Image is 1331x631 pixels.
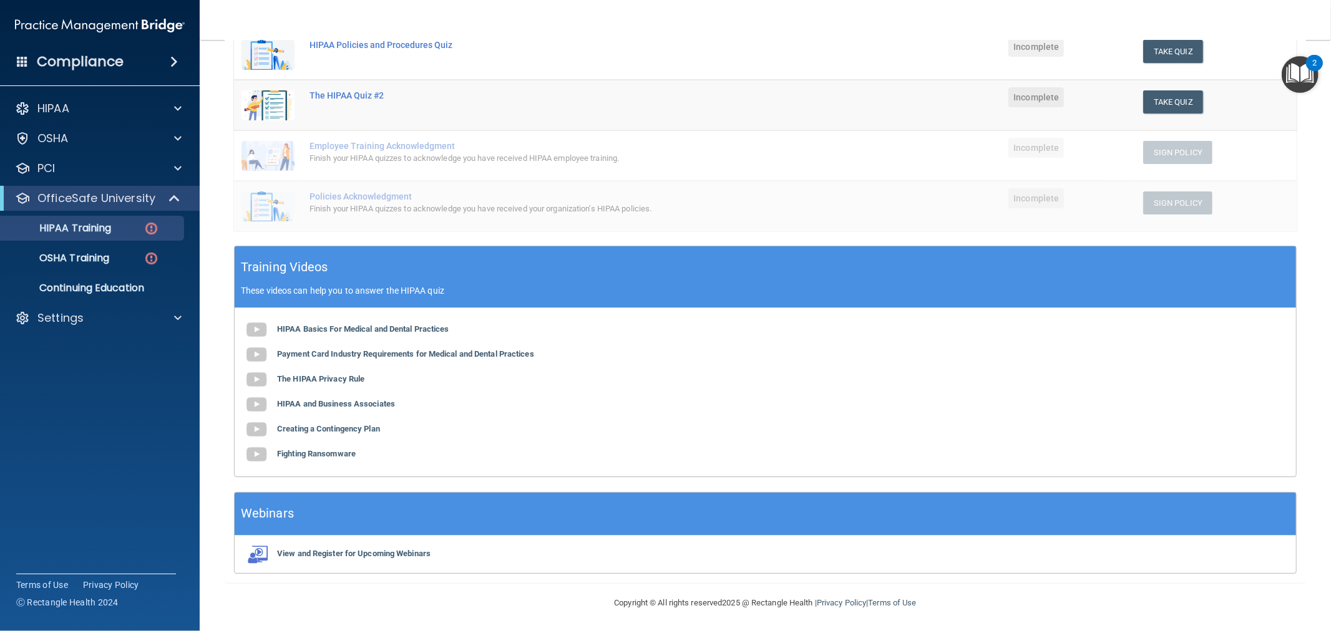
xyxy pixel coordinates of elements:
[244,367,269,392] img: gray_youtube_icon.38fcd6cc.png
[1143,191,1212,214] button: Sign Policy
[277,349,534,359] b: Payment Card Industry Requirements for Medical and Dental Practices
[1008,37,1064,57] span: Incomplete
[1312,63,1317,79] div: 2
[144,221,159,236] img: danger-circle.6113f641.png
[277,374,364,383] b: The HIPAA Privacy Rule
[277,399,395,408] b: HIPAA and Business Associates
[15,131,182,146] a: OSHA
[277,424,380,433] b: Creating a Contingency Plan
[310,201,835,216] div: Finish your HIPAA quizzes to acknowledge you have received your organization’s HIPAA policies.
[15,191,181,206] a: OfficeSafe University
[15,161,182,176] a: PCI
[16,596,119,609] span: Ⓒ Rectangle Health 2024
[244,392,269,417] img: gray_youtube_icon.38fcd6cc.png
[1143,40,1203,63] button: Take Quiz
[8,282,178,294] p: Continuing Education
[277,549,431,558] b: View and Register for Upcoming Webinars
[83,579,139,591] a: Privacy Policy
[244,342,269,367] img: gray_youtube_icon.38fcd6cc.png
[241,503,294,524] h5: Webinars
[817,598,866,607] a: Privacy Policy
[15,13,185,38] img: PMB logo
[244,317,269,342] img: gray_youtube_icon.38fcd6cc.png
[16,579,68,591] a: Terms of Use
[15,311,182,325] a: Settings
[1143,141,1212,164] button: Sign Policy
[144,251,159,266] img: danger-circle.6113f641.png
[244,442,269,467] img: gray_youtube_icon.38fcd6cc.png
[241,286,1290,296] p: These videos can help you to answer the HIPAA quiz
[37,161,55,176] p: PCI
[1143,90,1203,113] button: Take Quiz
[538,583,993,623] div: Copyright © All rights reserved 2025 @ Rectangle Health | |
[310,151,835,166] div: Finish your HIPAA quizzes to acknowledge you have received HIPAA employee training.
[37,53,124,70] h4: Compliance
[310,40,835,50] div: HIPAA Policies and Procedures Quiz
[37,191,155,206] p: OfficeSafe University
[310,90,835,100] div: The HIPAA Quiz #2
[15,101,182,116] a: HIPAA
[277,449,356,458] b: Fighting Ransomware
[1008,188,1064,208] span: Incomplete
[277,324,449,334] b: HIPAA Basics For Medical and Dental Practices
[1008,87,1064,107] span: Incomplete
[310,191,835,201] div: Policies Acknowledgment
[1008,138,1064,158] span: Incomplete
[244,545,269,564] img: webinarIcon.c7ebbf15.png
[37,311,84,325] p: Settings
[8,222,111,234] p: HIPAA Training
[1282,56,1319,93] button: Open Resource Center, 2 new notifications
[37,101,69,116] p: HIPAA
[241,256,328,278] h5: Training Videos
[310,141,835,151] div: Employee Training Acknowledgment
[868,598,916,607] a: Terms of Use
[8,252,109,264] p: OSHA Training
[244,417,269,442] img: gray_youtube_icon.38fcd6cc.png
[37,131,69,146] p: OSHA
